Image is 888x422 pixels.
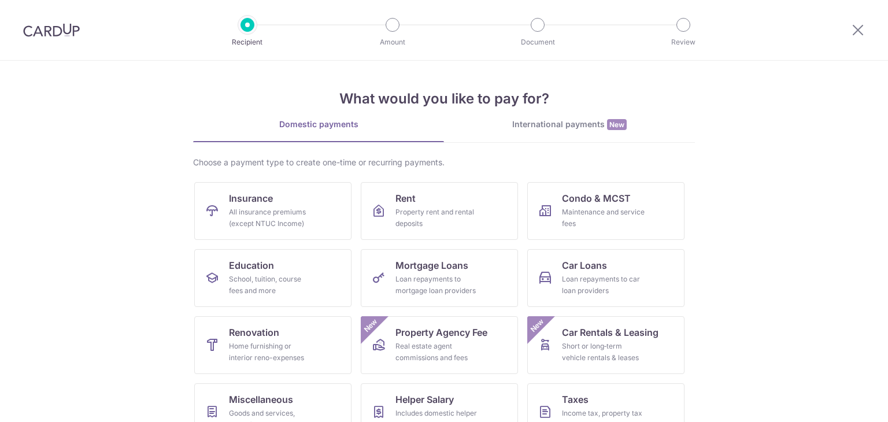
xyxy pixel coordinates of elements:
[350,36,435,48] p: Amount
[395,206,479,229] div: Property rent and rental deposits
[395,393,454,406] span: Helper Salary
[562,393,589,406] span: Taxes
[395,273,479,297] div: Loan repayments to mortgage loan providers
[395,191,416,205] span: Rent
[23,23,80,37] img: CardUp
[562,273,645,297] div: Loan repayments to car loan providers
[229,273,312,297] div: School, tuition, course fees and more
[229,191,273,205] span: Insurance
[361,249,518,307] a: Mortgage LoansLoan repayments to mortgage loan providers
[395,325,487,339] span: Property Agency Fee
[193,157,695,168] div: Choose a payment type to create one-time or recurring payments.
[641,36,726,48] p: Review
[562,325,658,339] span: Car Rentals & Leasing
[193,88,695,109] h4: What would you like to pay for?
[562,340,645,364] div: Short or long‑term vehicle rentals & leases
[395,340,479,364] div: Real estate agent commissions and fees
[229,393,293,406] span: Miscellaneous
[444,119,695,131] div: International payments
[361,316,518,374] a: Property Agency FeeReal estate agent commissions and feesNew
[193,119,444,130] div: Domestic payments
[205,36,290,48] p: Recipient
[495,36,580,48] p: Document
[229,325,279,339] span: Renovation
[395,258,468,272] span: Mortgage Loans
[229,340,312,364] div: Home furnishing or interior reno-expenses
[194,316,351,374] a: RenovationHome furnishing or interior reno-expenses
[607,119,627,130] span: New
[814,387,876,416] iframe: Opens a widget where you can find more information
[562,258,607,272] span: Car Loans
[562,191,631,205] span: Condo & MCST
[361,316,380,335] span: New
[527,316,684,374] a: Car Rentals & LeasingShort or long‑term vehicle rentals & leasesNew
[361,182,518,240] a: RentProperty rent and rental deposits
[527,182,684,240] a: Condo & MCSTMaintenance and service fees
[528,316,547,335] span: New
[194,249,351,307] a: EducationSchool, tuition, course fees and more
[527,249,684,307] a: Car LoansLoan repayments to car loan providers
[194,182,351,240] a: InsuranceAll insurance premiums (except NTUC Income)
[229,258,274,272] span: Education
[562,206,645,229] div: Maintenance and service fees
[229,206,312,229] div: All insurance premiums (except NTUC Income)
